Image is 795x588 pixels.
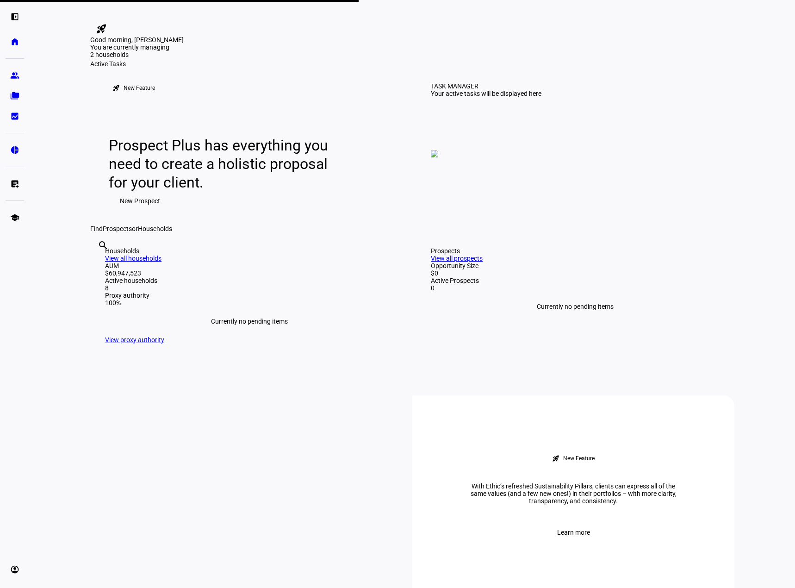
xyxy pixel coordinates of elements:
[90,36,734,44] div: Good morning, [PERSON_NAME]
[105,269,394,277] div: $60,947,523
[112,84,120,92] mat-icon: rocket_launch
[431,284,720,292] div: 0
[6,32,24,51] a: home
[96,23,107,34] mat-icon: rocket_launch
[90,51,183,60] div: 2 households
[546,523,601,542] button: Learn more
[431,277,720,284] div: Active Prospects
[10,91,19,100] eth-mat-symbol: folder_copy
[98,240,109,251] mat-icon: search
[90,44,169,51] span: You are currently managing
[103,225,132,232] span: Prospects
[6,66,24,85] a: group
[6,141,24,159] a: pie_chart
[431,90,541,97] div: Your active tasks will be displayed here
[105,262,394,269] div: AUM
[105,277,394,284] div: Active households
[6,87,24,105] a: folder_copy
[431,82,478,90] div: TASK MANAGER
[552,455,559,462] mat-icon: rocket_launch
[98,252,99,263] input: Enter name of prospect or household
[10,145,19,155] eth-mat-symbol: pie_chart
[431,269,720,277] div: $0
[10,37,19,46] eth-mat-symbol: home
[10,179,19,188] eth-mat-symbol: list_alt_add
[138,225,172,232] span: Households
[431,292,720,321] div: Currently no pending items
[10,213,19,222] eth-mat-symbol: school
[431,262,720,269] div: Opportunity Size
[120,192,160,210] span: New Prospect
[431,247,720,255] div: Prospects
[105,284,394,292] div: 8
[458,482,689,505] div: With Ethic’s refreshed Sustainability Pillars, clients can express all of the same values (and a ...
[10,12,19,21] eth-mat-symbol: left_panel_open
[109,192,171,210] button: New Prospect
[105,255,161,262] a: View all households
[124,84,155,92] div: New Feature
[431,255,483,262] a: View all prospects
[10,112,19,121] eth-mat-symbol: bid_landscape
[90,60,734,68] div: Active Tasks
[105,307,394,336] div: Currently no pending items
[10,565,19,574] eth-mat-symbol: account_circle
[90,225,734,232] div: Find or
[105,299,394,307] div: 100%
[109,136,337,192] div: Prospect Plus has everything you need to create a holistic proposal for your client.
[563,455,595,462] div: New Feature
[105,292,394,299] div: Proxy authority
[105,336,164,344] a: View proxy authority
[557,523,590,542] span: Learn more
[10,71,19,80] eth-mat-symbol: group
[431,150,438,157] img: empty-tasks.png
[105,247,394,255] div: Households
[6,107,24,125] a: bid_landscape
